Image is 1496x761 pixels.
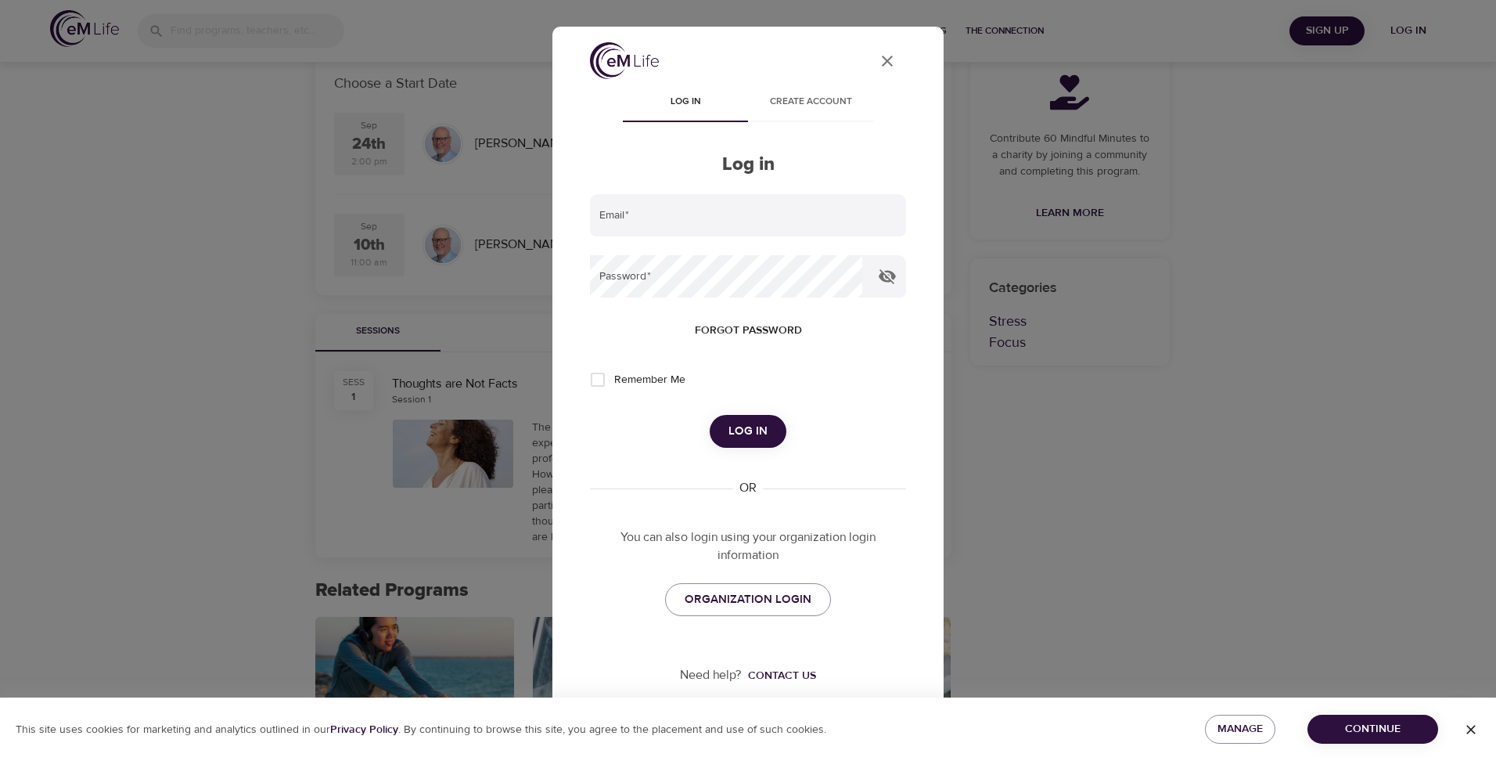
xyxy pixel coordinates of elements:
button: close [868,42,906,80]
span: Create account [757,94,864,110]
div: disabled tabs example [590,85,906,122]
span: ORGANIZATION LOGIN [685,590,811,610]
b: Privacy Policy [330,723,398,737]
h2: Log in [590,153,906,176]
img: logo [590,42,659,79]
button: Log in [710,415,786,448]
span: Remember Me [614,372,685,388]
a: ORGANIZATION LOGIN [665,583,831,616]
span: Continue [1320,720,1426,739]
button: Forgot password [689,316,808,345]
span: Log in [728,421,768,442]
span: Log in [632,94,739,110]
div: Contact us [748,668,816,683]
p: You can also login using your organization login information [590,528,906,564]
div: OR [733,479,763,497]
span: Forgot password [695,321,802,341]
p: Need help? [680,666,742,684]
a: Contact us [742,668,816,683]
span: Manage [1217,720,1263,739]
